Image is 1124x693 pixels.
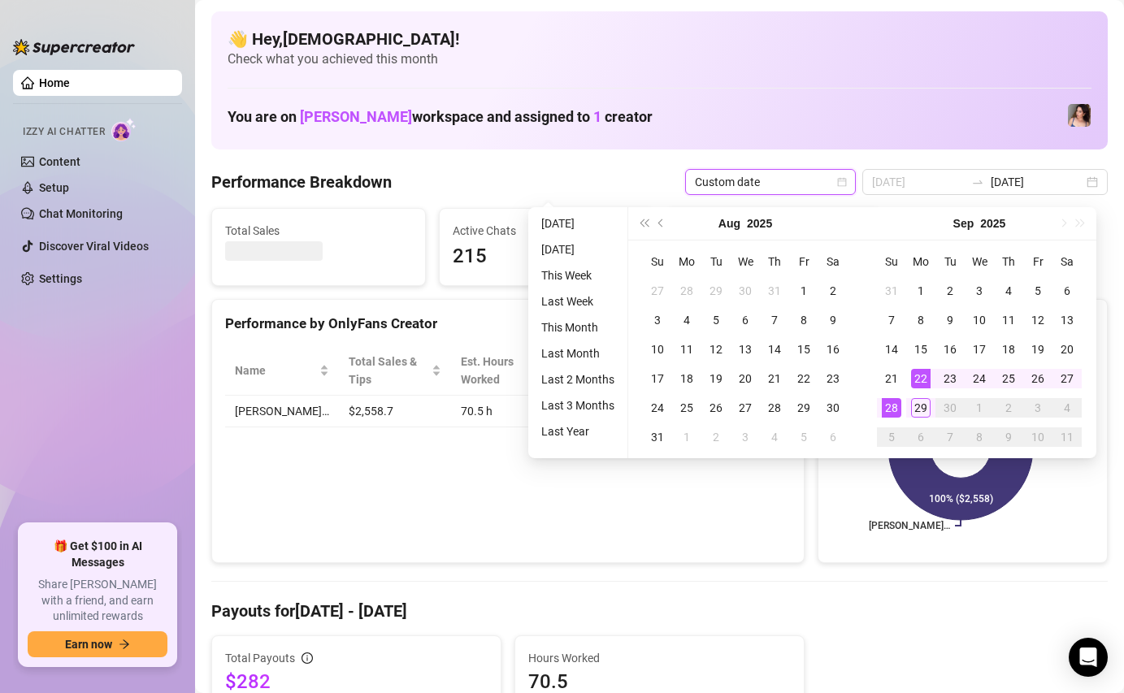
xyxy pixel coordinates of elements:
[994,247,1023,276] th: Th
[877,335,906,364] td: 2025-09-14
[911,369,931,388] div: 22
[701,276,731,305] td: 2025-07-29
[718,207,740,240] button: Choose a month
[643,393,672,422] td: 2025-08-24
[677,427,697,447] div: 1
[695,170,846,194] span: Custom date
[935,305,965,335] td: 2025-09-09
[940,427,960,447] div: 7
[23,124,105,140] span: Izzy AI Chatter
[789,335,818,364] td: 2025-08-15
[877,422,906,452] td: 2025-10-05
[789,247,818,276] th: Fr
[906,422,935,452] td: 2025-10-06
[994,305,1023,335] td: 2025-09-11
[643,276,672,305] td: 2025-07-27
[1057,281,1077,301] div: 6
[760,305,789,335] td: 2025-08-07
[672,393,701,422] td: 2025-08-25
[731,335,760,364] td: 2025-08-13
[28,631,167,657] button: Earn nowarrow-right
[991,173,1083,191] input: End date
[1057,398,1077,418] div: 4
[300,108,412,125] span: [PERSON_NAME]
[535,370,621,389] li: Last 2 Months
[906,276,935,305] td: 2025-09-01
[765,369,784,388] div: 21
[935,247,965,276] th: Tu
[119,639,130,650] span: arrow-right
[672,305,701,335] td: 2025-08-04
[837,177,847,187] span: calendar
[535,214,621,233] li: [DATE]
[648,369,667,388] div: 17
[994,393,1023,422] td: 2025-10-02
[211,600,1108,622] h4: Payouts for [DATE] - [DATE]
[994,364,1023,393] td: 2025-09-25
[701,393,731,422] td: 2025-08-26
[339,396,451,427] td: $2,558.7
[999,310,1018,330] div: 11
[999,340,1018,359] div: 18
[970,310,989,330] div: 10
[225,222,412,240] span: Total Sales
[906,364,935,393] td: 2025-09-22
[643,364,672,393] td: 2025-08-17
[453,222,640,240] span: Active Chats
[1028,398,1048,418] div: 3
[1057,340,1077,359] div: 20
[1052,335,1082,364] td: 2025-09-20
[677,369,697,388] div: 18
[648,340,667,359] div: 10
[999,281,1018,301] div: 4
[1052,247,1082,276] th: Sa
[648,310,667,330] div: 3
[789,393,818,422] td: 2025-08-29
[111,118,137,141] img: AI Chatter
[906,393,935,422] td: 2025-09-29
[701,247,731,276] th: Tu
[1057,427,1077,447] div: 11
[302,652,313,664] span: info-circle
[760,422,789,452] td: 2025-09-04
[648,398,667,418] div: 24
[1023,422,1052,452] td: 2025-10-10
[672,247,701,276] th: Mo
[818,276,848,305] td: 2025-08-02
[535,396,621,415] li: Last 3 Months
[794,398,814,418] div: 29
[1023,247,1052,276] th: Fr
[736,398,755,418] div: 27
[971,175,984,188] span: swap-right
[235,362,316,379] span: Name
[701,335,731,364] td: 2025-08-12
[789,276,818,305] td: 2025-08-01
[965,305,994,335] td: 2025-09-10
[823,340,843,359] div: 16
[706,398,726,418] div: 26
[39,155,80,168] a: Content
[211,171,392,193] h4: Performance Breakdown
[935,422,965,452] td: 2025-10-07
[677,340,697,359] div: 11
[706,310,726,330] div: 5
[39,272,82,285] a: Settings
[794,369,814,388] div: 22
[731,276,760,305] td: 2025-07-30
[823,427,843,447] div: 6
[935,393,965,422] td: 2025-09-30
[789,422,818,452] td: 2025-09-05
[970,427,989,447] div: 8
[643,247,672,276] th: Su
[760,393,789,422] td: 2025-08-28
[1028,369,1048,388] div: 26
[736,281,755,301] div: 30
[818,364,848,393] td: 2025-08-23
[953,207,974,240] button: Choose a month
[677,398,697,418] div: 25
[911,310,931,330] div: 8
[999,369,1018,388] div: 25
[672,422,701,452] td: 2025-09-01
[794,340,814,359] div: 15
[818,422,848,452] td: 2025-09-06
